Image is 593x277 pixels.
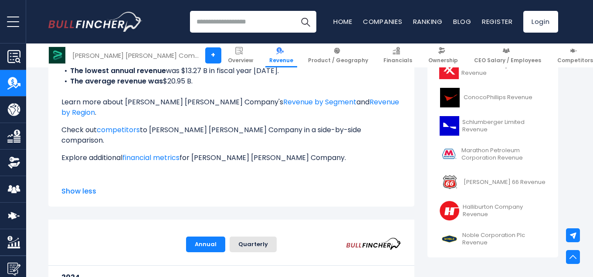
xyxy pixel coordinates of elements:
[434,142,552,166] a: Marathon Petroleum Corporation Revenue
[70,76,163,86] b: The average revenue was
[428,57,458,64] span: Ownership
[424,43,462,67] a: Ownership
[439,88,461,107] img: COP logo
[61,97,401,118] p: Learn more about [PERSON_NAME] [PERSON_NAME] Company's and .
[470,43,545,67] a: CEO Salary / Employees
[7,156,20,169] img: Ownership
[61,76,401,87] li: $20.95 B.
[439,229,460,249] img: NE logo
[439,144,459,164] img: MPC logo
[61,125,401,146] p: Check out to [PERSON_NAME] [PERSON_NAME] Company in a side-by-side comparison.
[304,43,372,67] a: Product / Geography
[439,201,460,220] img: HAL logo
[295,11,316,33] button: Search
[228,57,253,64] span: Overview
[439,173,461,192] img: PSX logo
[61,153,401,163] p: Explore additional for [PERSON_NAME] [PERSON_NAME] Company.
[474,57,541,64] span: CEO Salary / Employees
[363,17,403,26] a: Companies
[453,17,471,26] a: Blog
[434,199,552,223] a: Halliburton Company Revenue
[557,57,593,64] span: Competitors
[434,86,552,110] a: ConocoPhillips Revenue
[434,57,552,81] a: Exxon Mobil Corporation Revenue
[482,17,513,26] a: Register
[523,11,558,33] a: Login
[413,17,443,26] a: Ranking
[72,50,199,60] div: [PERSON_NAME] [PERSON_NAME] Company
[439,60,459,79] img: XOM logo
[97,125,140,135] a: competitors
[230,237,277,252] button: Quarterly
[308,57,368,64] span: Product / Geography
[333,17,352,26] a: Home
[434,227,552,251] a: Noble Corporation Plc Revenue
[269,57,293,64] span: Revenue
[434,170,552,194] a: [PERSON_NAME] 66 Revenue
[205,47,221,63] a: +
[48,12,142,32] img: Bullfincher logo
[61,186,401,197] span: Show less
[383,57,412,64] span: Financials
[265,43,297,67] a: Revenue
[283,97,356,107] a: Revenue by Segment
[49,47,65,63] img: BKR logo
[439,116,460,136] img: SLB logo
[186,237,225,252] button: Annual
[380,43,416,67] a: Financials
[48,12,142,32] a: Go to homepage
[70,66,166,76] b: The lowest annual revenue
[224,43,257,67] a: Overview
[434,114,552,138] a: Schlumberger Limited Revenue
[122,153,180,163] a: financial metrics
[61,66,401,76] li: was $13.27 B in fiscal year [DATE].
[61,97,399,117] a: Revenue by Region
